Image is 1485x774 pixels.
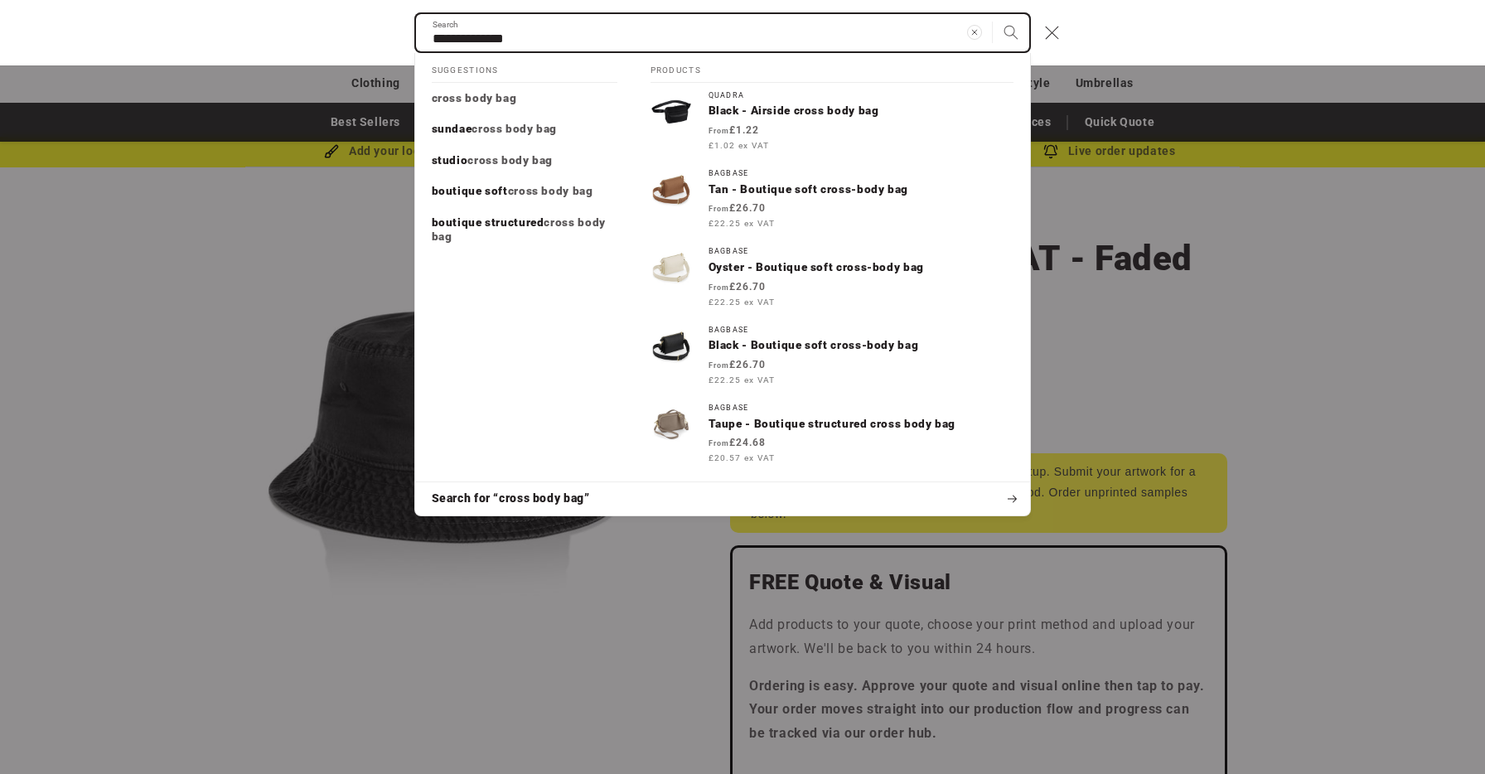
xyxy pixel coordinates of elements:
div: Bagbase [709,247,1013,256]
img: Boutique soft cross-body bag [651,326,692,367]
mark: cross body bag [472,122,557,135]
strong: £26.70 [709,202,766,214]
div: Bagbase [709,169,1013,178]
a: boutique soft cross body bag [415,176,634,207]
a: boutique structured cross body bag [415,207,634,253]
h2: Suggestions [432,53,617,83]
img: Boutique structured cross body bag [651,404,692,445]
p: sundae cross body bag [432,122,558,137]
a: BagbaseTan - Boutique soft cross-body bag From£26.70 £22.25 ex VAT [634,161,1030,239]
span: From [709,361,729,370]
strong: £24.68 [709,437,766,448]
mark: cross body bag [432,215,606,244]
iframe: Chat Widget [1201,595,1485,774]
span: sundae [432,122,472,135]
a: QuadraBlack - Airside cross body bag From£1.22 £1.02 ex VAT [634,83,1030,161]
button: Clear search term [956,14,993,51]
span: From [709,439,729,447]
mark: cross body bag [432,91,517,104]
button: Close [1034,15,1071,51]
img: Boutique soft cross-body bag [651,169,692,210]
p: boutique structured cross body bag [432,215,617,244]
mark: cross body bag [508,184,593,197]
div: Bagbase [709,404,1013,413]
h2: Products [651,53,1013,83]
span: £22.25 ex VAT [709,217,775,230]
div: Bagbase [709,326,1013,335]
span: £22.25 ex VAT [709,296,775,308]
div: Quadra [709,91,1013,100]
span: boutique soft [432,184,508,197]
p: cross body bag [432,91,517,106]
a: BagbaseOyster - Boutique soft cross-body bag From£26.70 £22.25 ex VAT [634,239,1030,317]
p: Tan - Boutique soft cross-body bag [709,182,1013,197]
span: From [709,283,729,292]
span: £1.02 ex VAT [709,139,769,152]
a: studio cross body bag [415,145,634,177]
span: Search for “cross body bag” [432,491,590,507]
strong: £26.70 [709,281,766,293]
a: sundae cross body bag [415,114,634,145]
span: boutique structured [432,215,544,229]
span: From [709,127,729,135]
p: studio cross body bag [432,153,554,168]
mark: cross body bag [467,153,553,167]
span: £20.57 ex VAT [709,452,775,464]
p: Oyster - Boutique soft cross-body bag [709,260,1013,275]
p: Black - Boutique soft cross-body bag [709,338,1013,353]
img: Airside cross body bag [651,91,692,133]
button: Search [993,14,1029,51]
p: boutique soft cross body bag [432,184,593,199]
a: BagbaseTaupe - Boutique structured cross body bag From£24.68 £20.57 ex VAT [634,395,1030,473]
span: studio [432,153,468,167]
a: BagbaseBlack - Boutique soft cross-body bag From£26.70 £22.25 ex VAT [634,317,1030,395]
p: Taupe - Boutique structured cross body bag [709,417,1013,432]
strong: £26.70 [709,359,766,370]
span: From [709,205,729,213]
p: Black - Airside cross body bag [709,104,1013,119]
img: Boutique soft cross-body bag [651,247,692,288]
span: £22.25 ex VAT [709,374,775,386]
strong: £1.22 [709,124,759,136]
a: cross body bag [415,83,634,114]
